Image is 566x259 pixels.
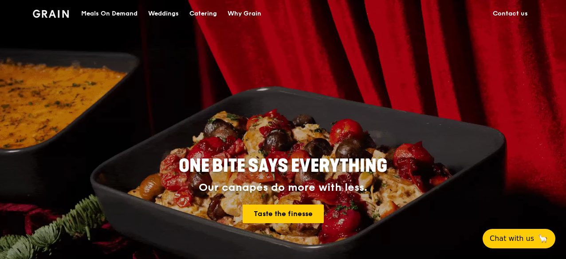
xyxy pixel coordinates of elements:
span: 🦙 [538,233,548,244]
img: Grain [33,10,69,18]
div: Weddings [148,0,179,27]
a: Contact us [487,0,533,27]
a: Weddings [143,0,184,27]
a: Why Grain [222,0,267,27]
a: Taste the finesse [243,205,324,223]
div: Why Grain [228,0,261,27]
span: ONE BITE SAYS EVERYTHING [179,155,387,177]
div: Meals On Demand [81,0,138,27]
div: Our canapés do more with less. [123,182,443,194]
span: Chat with us [490,233,534,244]
div: Catering [189,0,217,27]
a: Catering [184,0,222,27]
button: Chat with us🦙 [483,229,555,248]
